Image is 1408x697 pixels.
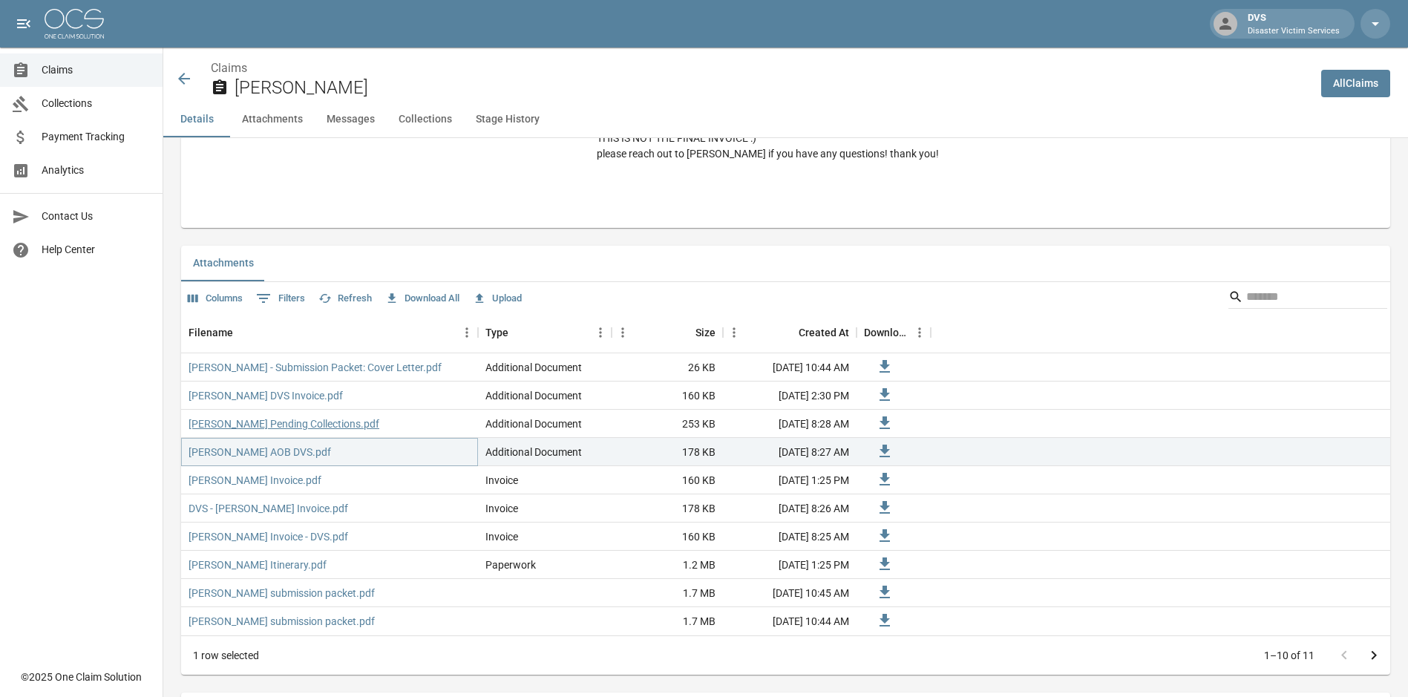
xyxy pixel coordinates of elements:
div: Search [1228,285,1387,312]
a: [PERSON_NAME] submission packet.pdf [189,586,375,601]
div: [DATE] 1:25 PM [723,551,857,579]
div: [DATE] 10:44 AM [723,607,857,635]
div: 1 row selected [193,648,259,663]
div: Invoice [485,473,518,488]
div: 160 KB [612,523,723,551]
button: Download All [382,287,463,310]
a: [PERSON_NAME] submission packet.pdf [189,614,375,629]
div: [DATE] 1:25 PM [723,466,857,494]
button: Refresh [315,287,376,310]
img: ocs-logo-white-transparent.png [45,9,104,39]
div: Type [485,312,508,353]
button: Attachments [181,246,266,281]
div: Additional Document [485,445,582,459]
a: AllClaims [1321,70,1390,97]
span: Help Center [42,242,151,258]
div: 1.7 MB [612,607,723,635]
div: 178 KB [612,494,723,523]
div: 160 KB [612,466,723,494]
div: Additional Document [485,360,582,375]
div: Invoice [485,501,518,516]
nav: breadcrumb [211,59,1309,77]
a: [PERSON_NAME] Pending Collections.pdf [189,416,379,431]
div: [DATE] 8:25 AM [723,523,857,551]
div: 1.2 MB [612,551,723,579]
div: Paperwork [485,557,536,572]
p: Disaster Victim Services [1248,25,1340,38]
span: Payment Tracking [42,129,151,145]
span: Claims [42,62,151,78]
button: Attachments [230,102,315,137]
div: [DATE] 8:28 AM [723,410,857,438]
button: Upload [469,287,525,310]
button: Menu [589,321,612,344]
a: [PERSON_NAME] Invoice - DVS.pdf [189,529,348,544]
button: Show filters [252,287,309,310]
p: 1–10 of 11 [1264,648,1314,663]
a: [PERSON_NAME] AOB DVS.pdf [189,445,331,459]
div: anchor tabs [163,102,1408,137]
div: Size [612,312,723,353]
button: Collections [387,102,464,137]
div: © 2025 One Claim Solution [21,670,142,684]
a: Claims [211,61,247,75]
div: 1.7 MB [612,579,723,607]
div: related-list tabs [181,246,1390,281]
h2: [PERSON_NAME] [235,77,1309,99]
div: Download [857,312,931,353]
a: [PERSON_NAME] DVS Invoice.pdf [189,388,343,403]
div: Additional Document [485,416,582,431]
button: Select columns [184,287,246,310]
div: [DATE] 8:26 AM [723,494,857,523]
div: [DATE] 2:30 PM [723,382,857,410]
button: Menu [723,321,745,344]
a: DVS - [PERSON_NAME] Invoice.pdf [189,501,348,516]
div: Filename [181,312,478,353]
div: Filename [189,312,233,353]
button: open drawer [9,9,39,39]
a: [PERSON_NAME] Invoice.pdf [189,473,321,488]
div: Additional Document [485,388,582,403]
div: 160 KB [612,382,723,410]
div: Size [695,312,716,353]
button: Menu [908,321,931,344]
span: Collections [42,96,151,111]
div: [DATE] 10:44 AM [723,353,857,382]
button: Messages [315,102,387,137]
div: This claim is still currently ongoing - we are still currently housing this homeowner. THIS IS NO... [597,115,1366,162]
div: 26 KB [612,353,723,382]
div: Type [478,312,612,353]
div: [DATE] 10:45 AM [723,579,857,607]
a: [PERSON_NAME] Itinerary.pdf [189,557,327,572]
div: DVS [1242,10,1346,37]
span: Contact Us [42,209,151,224]
div: 253 KB [612,410,723,438]
a: [PERSON_NAME] - Submission Packet: Cover Letter.pdf [189,360,442,375]
button: Menu [456,321,478,344]
button: Details [163,102,230,137]
button: Stage History [464,102,551,137]
button: Menu [612,321,634,344]
div: 178 KB [612,438,723,466]
div: Created At [723,312,857,353]
button: Go to next page [1359,641,1389,670]
div: [DATE] 8:27 AM [723,438,857,466]
div: Download [864,312,908,353]
div: Invoice [485,529,518,544]
span: Analytics [42,163,151,178]
div: Created At [799,312,849,353]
